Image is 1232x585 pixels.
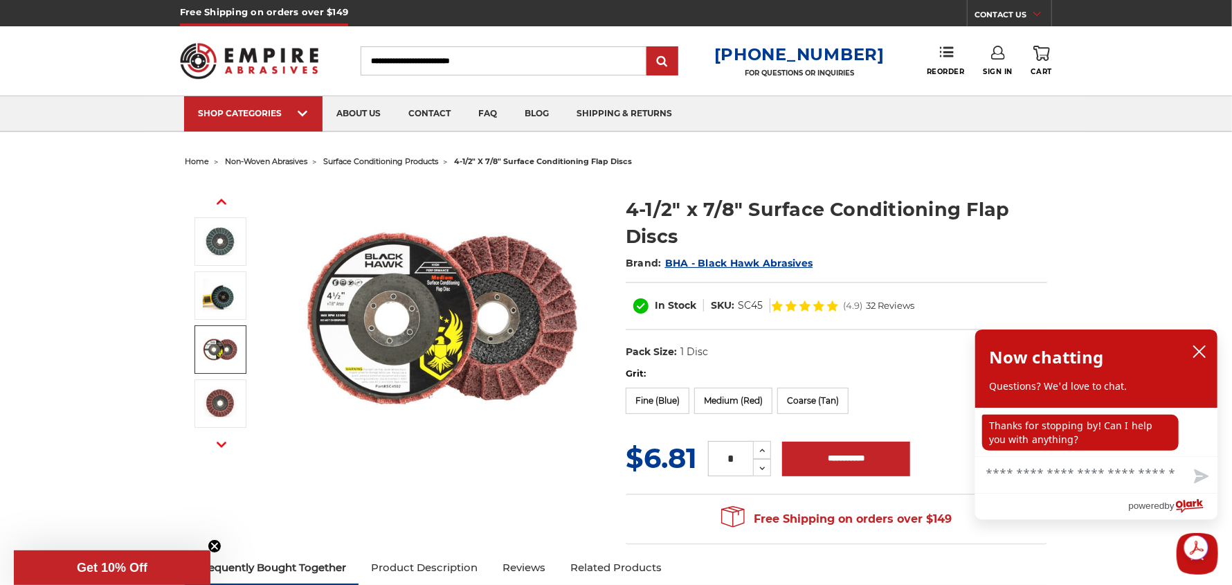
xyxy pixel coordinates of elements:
[1177,533,1218,575] button: Close Chatbox
[203,332,237,367] img: Black Hawk Abrasives Surface Conditioning Flap Disc - Red
[655,299,696,312] span: In Stock
[927,67,965,76] span: Reorder
[454,156,632,166] span: 4-1/2" x 7/8" surface conditioning flap discs
[198,108,309,118] div: SHOP CATEGORIES
[989,379,1204,393] p: Questions? We'd love to chat.
[490,552,558,583] a: Reviews
[626,196,1047,250] h1: 4-1/2" x 7/8" Surface Conditioning Flap Discs
[975,408,1217,456] div: chat
[1165,497,1175,514] span: by
[711,298,734,313] dt: SKU:
[738,298,763,313] dd: SC45
[927,46,965,75] a: Reorder
[866,301,914,310] span: 32 Reviews
[323,96,395,132] a: about us
[1128,494,1217,519] a: Powered by Olark
[563,96,686,132] a: shipping & returns
[843,301,862,310] span: (4.9)
[665,257,813,269] a: BHA - Black Hawk Abrasives
[558,552,674,583] a: Related Products
[14,550,210,585] div: Get 10% OffClose teaser
[203,224,237,259] img: 4-1/2" x 7/8" Surface Conditioning Flap Discs
[680,345,708,359] dd: 1 Disc
[714,69,885,78] p: FOR QUESTIONS OR INQUIRIES
[225,156,307,166] a: non-woven abrasives
[323,156,438,166] a: surface conditioning products
[203,278,237,313] img: Angle grinder with blue surface conditioning flap disc
[983,67,1013,76] span: Sign In
[304,181,581,458] img: Scotch brite flap discs
[180,34,318,88] img: Empire Abrasives
[626,367,1047,381] label: Grit:
[511,96,563,132] a: blog
[208,539,221,553] button: Close teaser
[205,187,238,217] button: Previous
[989,343,1103,371] h2: Now chatting
[185,552,359,583] a: Frequently Bought Together
[359,552,490,583] a: Product Description
[1188,341,1211,362] button: close chatbox
[626,257,662,269] span: Brand:
[395,96,464,132] a: contact
[1183,461,1217,493] button: Send message
[975,329,1218,520] div: olark chatbox
[203,386,237,421] img: Medium Surface Conditioning Flap Disc
[975,7,1051,26] a: CONTACT US
[982,415,1179,451] p: Thanks for stopping by! Can I help you with anything?
[1128,497,1164,514] span: powered
[649,48,676,75] input: Submit
[464,96,511,132] a: faq
[205,429,238,459] button: Next
[1031,46,1052,76] a: Cart
[626,345,677,359] dt: Pack Size:
[77,561,147,575] span: Get 10% Off
[721,505,952,533] span: Free Shipping on orders over $149
[185,156,209,166] a: home
[626,441,697,475] span: $6.81
[1031,67,1052,76] span: Cart
[714,44,885,64] a: [PHONE_NUMBER]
